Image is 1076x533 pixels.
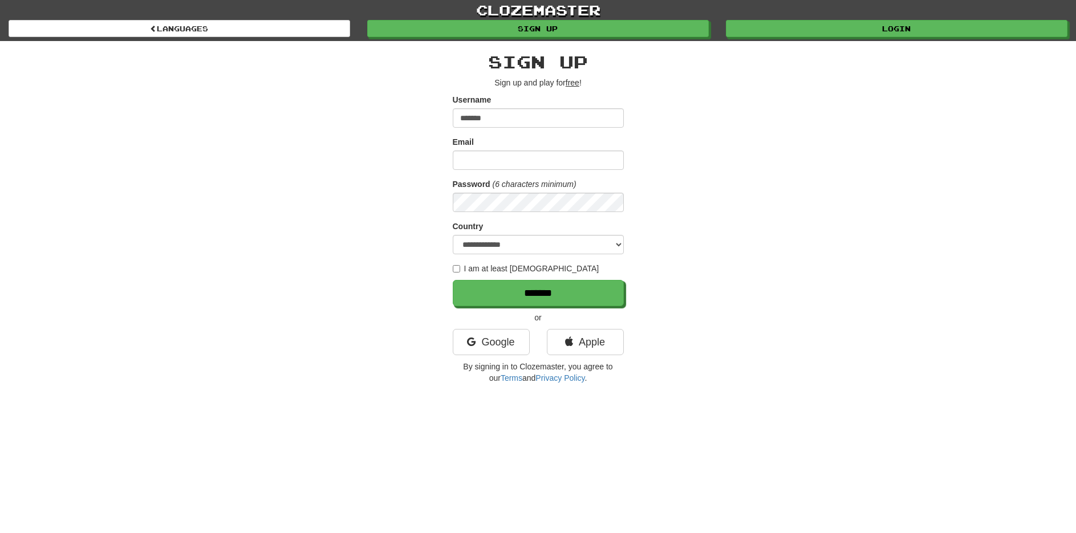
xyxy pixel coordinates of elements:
[566,78,579,87] u: free
[453,312,624,323] p: or
[726,20,1067,37] a: Login
[453,263,599,274] label: I am at least [DEMOGRAPHIC_DATA]
[367,20,709,37] a: Sign up
[493,180,576,189] em: (6 characters minimum)
[535,373,584,383] a: Privacy Policy
[453,221,484,232] label: Country
[453,77,624,88] p: Sign up and play for !
[453,136,474,148] label: Email
[453,265,460,272] input: I am at least [DEMOGRAPHIC_DATA]
[547,329,624,355] a: Apple
[453,361,624,384] p: By signing in to Clozemaster, you agree to our and .
[453,52,624,71] h2: Sign up
[453,178,490,190] label: Password
[9,20,350,37] a: Languages
[453,329,530,355] a: Google
[453,94,492,105] label: Username
[501,373,522,383] a: Terms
